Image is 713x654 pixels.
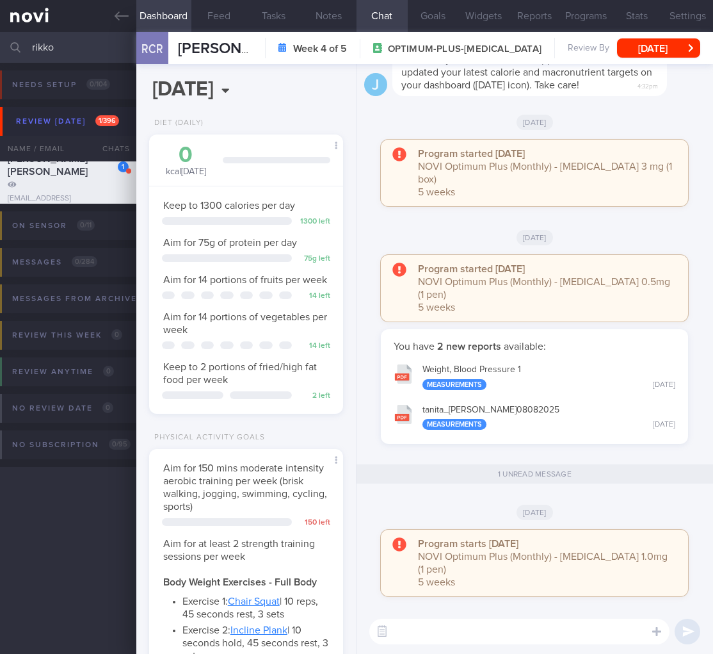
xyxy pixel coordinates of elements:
div: Messages [9,254,100,271]
div: kcal [DATE] [162,144,210,178]
div: [DATE] [653,420,675,430]
span: [PERSON_NAME] [PERSON_NAME] [178,41,420,56]
div: 1 [118,161,129,172]
span: 5 weeks [418,302,455,313]
button: tanita_[PERSON_NAME]08082025 Measurements [DATE] [387,396,682,437]
div: [DATE] [653,380,675,390]
div: No review date [9,400,116,417]
div: Chats [85,136,136,161]
span: 0 [103,366,114,377]
span: OPTIMUM-PLUS-[MEDICAL_DATA] [388,43,541,56]
span: 0 [102,402,113,413]
strong: Program started [DATE] [418,149,525,159]
span: [DATE] [517,230,553,245]
div: J [364,73,387,97]
span: 4:32pm [637,79,658,91]
span: Aim for 14 portions of fruits per week [163,275,327,285]
p: You have available: [394,340,675,353]
span: Aim for 75g of protein per day [163,238,297,248]
div: On sensor [9,217,98,234]
div: Review this week [9,327,125,344]
strong: 2 new reports [435,341,504,352]
span: [PERSON_NAME] [PERSON_NAME] [8,154,88,177]
div: Diet (Daily) [149,119,204,128]
div: 0 [162,144,210,167]
div: 2 left [298,391,330,401]
strong: Program started [DATE] [418,264,525,274]
a: Incline Plank [230,625,287,635]
span: 0 / 11 [77,220,95,231]
div: tanita_ [PERSON_NAME] 08082025 [422,405,675,430]
span: Aim for at least 2 strength training sessions per week [163,539,315,562]
span: [DATE] [517,115,553,130]
span: NOVI Optimum Plus (Monthly) - [MEDICAL_DATA] 1.0mg (1 pen) [418,552,668,575]
span: Aim for 150 mins moderate intensity aerobic training per week (brisk walking, jogging, swimming, ... [163,463,327,512]
span: 0 / 95 [109,439,131,450]
button: Weight, Blood Pressure 1 Measurements [DATE] [387,356,682,396]
div: 1300 left [298,217,330,227]
div: Measurements [422,379,486,390]
div: 14 left [298,291,330,301]
span: NOVI Optimum Plus (Monthly) - [MEDICAL_DATA] 3 mg (1 box) [418,161,672,184]
span: Keep to 1300 calories per day [163,200,295,211]
div: 150 left [298,518,330,528]
strong: Body Weight Exercises - Full Body [163,577,317,587]
span: 0 / 104 [86,79,110,90]
span: Keep to 2 portions of fried/high fat food per week [163,362,317,385]
div: Needs setup [9,76,113,94]
div: Review anytime [9,363,117,380]
span: 5 weeks [418,577,455,587]
div: [EMAIL_ADDRESS][DOMAIN_NAME] [8,194,129,213]
div: Messages from Archived [9,290,174,307]
span: 0 / 284 [72,256,97,267]
div: Physical Activity Goals [149,433,265,443]
div: 14 left [298,341,330,351]
span: 0 [111,329,122,340]
span: NOVI Optimum Plus (Monthly) - [MEDICAL_DATA] 0.5mg (1 pen) [418,277,670,300]
span: [DATE] [517,505,553,520]
strong: Program starts [DATE] [418,539,518,549]
li: Exercise 1: | 10 reps, 45 seconds rest, 3 sets [182,592,329,621]
div: Review [DATE] [13,113,122,130]
div: Measurements [422,419,486,430]
div: 75 g left [298,254,330,264]
div: RCR [133,24,172,74]
strong: Week 4 of 5 [293,42,347,55]
span: 5 weeks [418,187,455,197]
div: No subscription [9,436,134,454]
button: [DATE] [617,38,700,58]
span: 1 / 396 [95,115,119,126]
a: Chair Squat [228,596,280,607]
span: Review By [568,43,609,54]
div: Weight, Blood Pressure 1 [422,364,675,390]
span: Aim for 14 portions of vegetables per week [163,312,327,335]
